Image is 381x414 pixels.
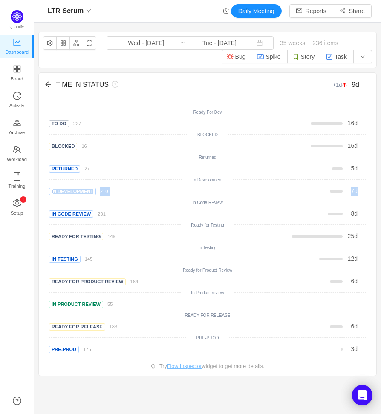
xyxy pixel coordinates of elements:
span: Dashboard [5,43,29,60]
small: 16 [81,144,87,149]
small: 210 [100,189,108,194]
span: Flow Inspector [167,363,202,369]
img: 10315 [292,53,299,60]
span: 7 [351,187,354,194]
span: d [348,255,358,262]
small: In Code REview [192,200,223,205]
span: Board [11,70,23,87]
small: In Product review [191,290,224,295]
p: 1 [22,196,24,203]
button: icon: mailReports [289,4,333,18]
small: 176 [83,347,91,352]
a: 201 [93,210,106,217]
a: 27 [80,165,89,172]
i: icon: line-chart [13,38,21,46]
a: 16 [77,142,87,149]
a: 145 [81,255,93,262]
span: In Product Review [49,301,103,308]
a: icon: settingSetup [13,199,21,216]
button: Bug [222,50,253,63]
a: Workload [13,146,21,163]
small: +1d [333,82,352,88]
p: Try widget to get more details. [159,362,265,371]
a: Board [13,65,21,82]
span: In Testing [49,256,81,263]
i: icon: arrow-left [45,81,52,88]
small: 227 [73,121,81,126]
span: Archive [9,124,25,141]
a: Activity [13,92,21,109]
span: 12 [348,255,355,262]
img: 10300 [257,53,264,60]
small: 145 [85,256,93,262]
span: LTR Scrum [48,4,84,18]
input: Start date [112,38,181,48]
small: 183 [110,324,118,329]
span: 3 [351,345,354,352]
small: 55 [107,302,113,307]
span: To Do [49,120,69,127]
small: Ready for Testing [191,223,224,227]
i: icon: gold [13,118,21,127]
small: PRE-PROD [196,336,219,340]
span: Activity [9,97,24,114]
button: icon: setting [43,36,57,50]
input: End date [185,38,254,48]
span: d [351,165,358,172]
button: Spike [252,50,287,63]
small: Ready for Product Review [183,268,232,273]
span: 6 [351,278,354,285]
i: icon: team [13,145,21,154]
small: 201 [98,211,106,216]
button: icon: apartment [69,36,83,50]
i: icon: history [13,92,21,100]
small: 164 [130,279,138,284]
small: In Testing [199,245,217,250]
i: icon: setting [13,199,21,207]
span: d [351,278,358,285]
span: d [351,323,358,330]
button: Task [321,50,354,63]
i: icon: bulb [150,364,156,370]
i: icon: book [13,172,21,181]
span: d [351,345,358,352]
span: Ready for Testing [49,233,103,240]
span: Pre-Prod [49,346,79,353]
small: READY FOR RELEASE [185,313,230,318]
span: 8 [351,210,354,217]
small: Returned [199,155,216,160]
img: 10303 [227,53,234,60]
button: Story [287,50,322,63]
a: icon: question-circle [13,397,21,405]
small: In Development [193,178,222,182]
small: Ready For Dev [193,110,222,115]
button: icon: appstore [56,36,70,50]
span: d [351,210,358,217]
small: 149 [107,234,115,239]
span: 35 weeks [274,40,345,46]
a: Archive [13,119,21,136]
span: Workload [7,151,27,168]
i: icon: calendar [257,40,263,46]
span: In Code Review [49,210,93,218]
span: Setup [11,204,23,221]
span: Training [8,178,25,195]
span: Ready for Product Review [49,278,126,285]
a: 164 [126,278,138,285]
span: Blocked [49,143,77,150]
img: 10318 [326,53,333,60]
span: d [351,187,358,194]
a: 176 [79,345,91,352]
span: In Development [49,188,96,195]
button: Daily Meeting [231,4,282,18]
span: Quantify [10,25,24,29]
span: 25 [348,233,355,239]
i: icon: arrow-up [342,82,347,88]
i: icon: down [86,9,91,14]
a: 149 [103,233,115,239]
span: d [348,120,358,126]
a: 55 [103,300,113,307]
div: Open Intercom Messenger [352,385,372,405]
a: 227 [69,120,81,126]
span: 6 [351,323,354,330]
